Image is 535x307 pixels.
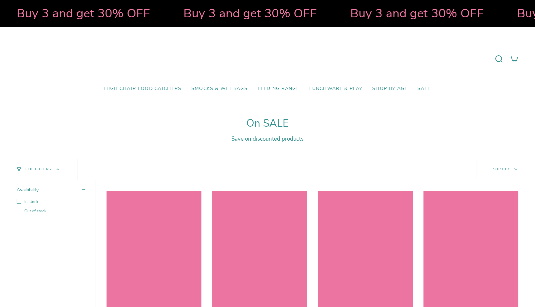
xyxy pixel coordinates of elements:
a: Lunchware & Play [304,81,367,97]
div: Save on discounted products [17,135,518,143]
strong: Buy 3 and get 30% OFF [180,5,314,22]
span: Smocks & Wet Bags [191,86,248,92]
h1: On SALE [17,117,518,130]
button: Sort by [476,159,535,180]
a: Smocks & Wet Bags [186,81,253,97]
span: SALE [417,86,431,92]
span: Availability [17,187,39,193]
a: SALE [412,81,436,97]
summary: Availability [17,187,85,195]
span: High Chair Food Catchers [104,86,181,92]
span: Sort by [493,167,510,172]
span: Lunchware & Play [309,86,362,92]
strong: Buy 3 and get 30% OFF [13,5,147,22]
a: Feeding Range [253,81,304,97]
label: In stock [17,199,85,204]
span: Feeding Range [258,86,299,92]
a: Mumma’s Little Helpers [210,37,325,81]
a: High Chair Food Catchers [99,81,186,97]
span: Hide Filters [24,168,51,171]
strong: Buy 3 and get 30% OFF [347,5,480,22]
a: Shop by Age [367,81,412,97]
span: Shop by Age [372,86,407,92]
